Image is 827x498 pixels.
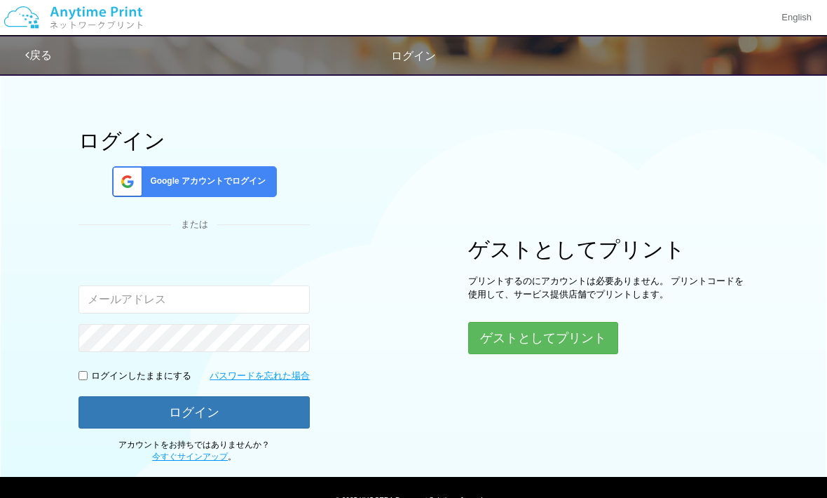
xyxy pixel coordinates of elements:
[468,238,749,261] h1: ゲストとしてプリント
[210,370,310,383] a: パスワードを忘れた場合
[152,452,236,462] span: 。
[391,50,436,62] span: ログイン
[78,129,310,152] h1: ログイン
[78,285,310,314] input: メールアドレス
[91,370,191,383] p: ログインしたままにする
[468,322,618,354] button: ゲストとしてプリント
[25,49,52,61] a: 戻る
[78,218,310,231] div: または
[78,396,310,429] button: ログイン
[78,439,310,463] p: アカウントをお持ちではありませんか？
[152,452,228,462] a: 今すぐサインアップ
[144,175,266,187] span: Google アカウントでログイン
[468,275,749,301] p: プリントするのにアカウントは必要ありません。 プリントコードを使用して、サービス提供店舗でプリントします。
